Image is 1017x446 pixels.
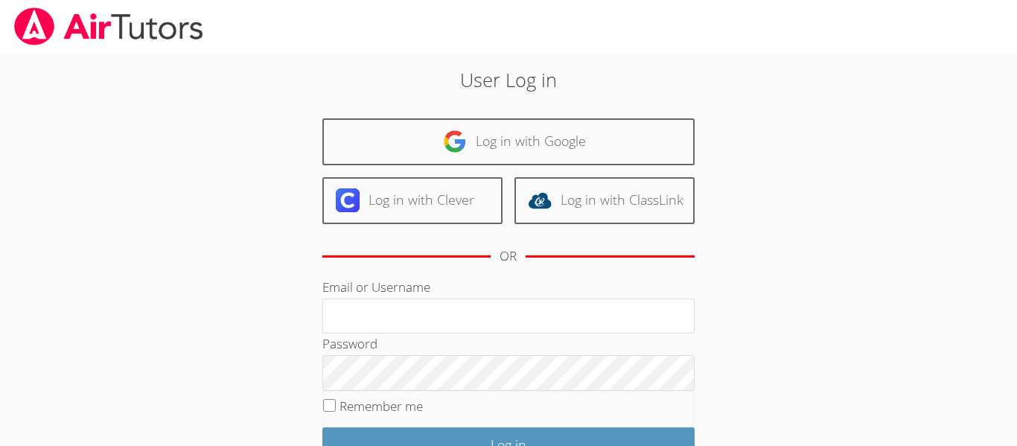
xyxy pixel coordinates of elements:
img: clever-logo-6eab21bc6e7a338710f1a6ff85c0baf02591cd810cc4098c63d3a4b26e2feb20.svg [336,188,360,212]
img: airtutors_banner-c4298cdbf04f3fff15de1276eac7730deb9818008684d7c2e4769d2f7ddbe033.png [13,7,205,45]
a: Log in with Google [322,118,695,165]
label: Email or Username [322,278,430,296]
div: OR [500,246,517,267]
h2: User Log in [234,66,783,94]
label: Password [322,335,377,352]
img: google-logo-50288ca7cdecda66e5e0955fdab243c47b7ad437acaf1139b6f446037453330a.svg [443,130,467,153]
a: Log in with Clever [322,177,503,224]
a: Log in with ClassLink [514,177,695,224]
img: classlink-logo-d6bb404cc1216ec64c9a2012d9dc4662098be43eaf13dc465df04b49fa7ab582.svg [528,188,552,212]
label: Remember me [339,398,423,415]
